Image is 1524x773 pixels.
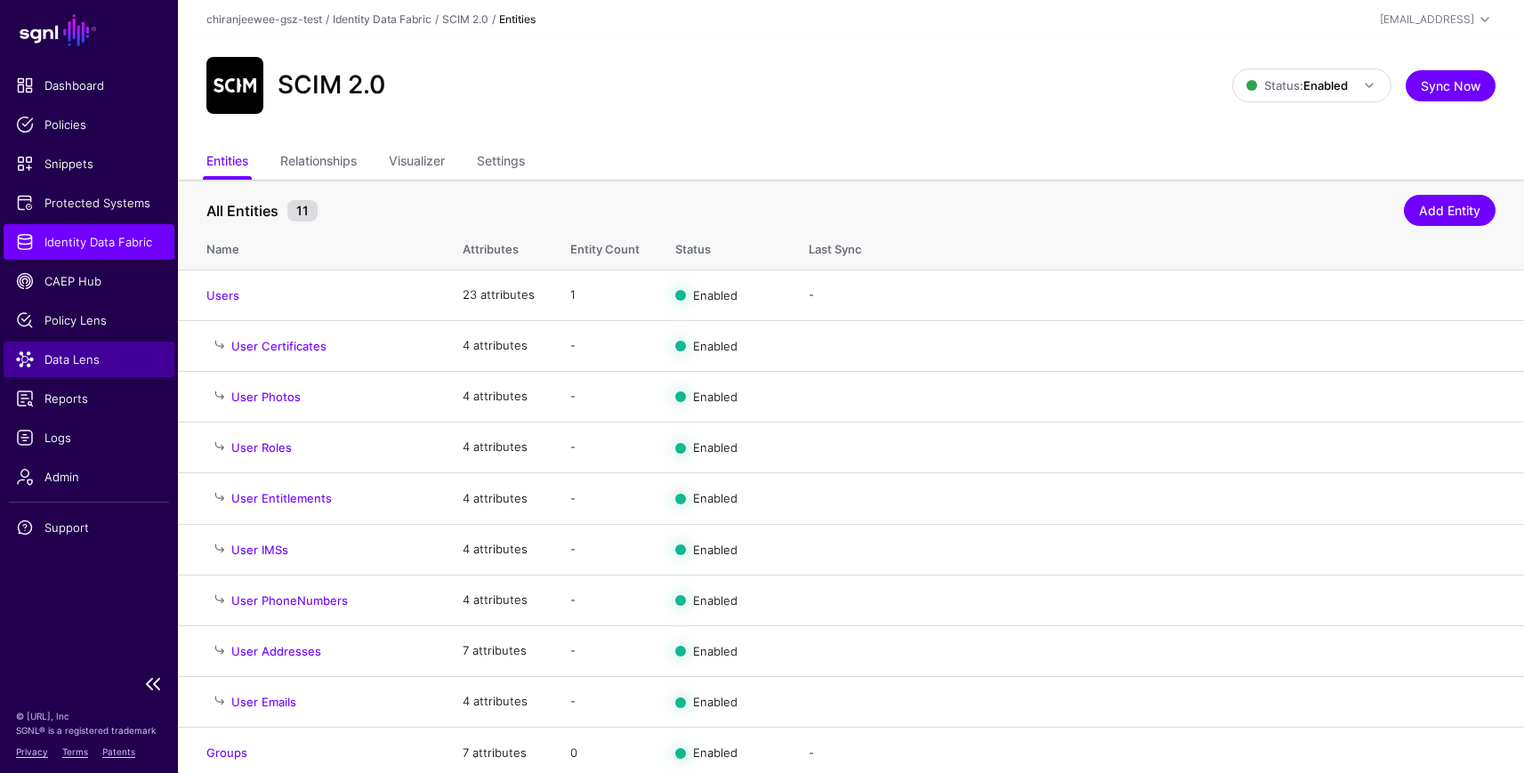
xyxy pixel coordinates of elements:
[445,223,552,270] th: Attributes
[231,440,292,455] a: User Roles
[16,723,162,737] p: SGNL® is a registered trademark
[4,224,174,260] a: Identity Data Fabric
[4,342,174,377] a: Data Lens
[552,423,657,473] td: -
[693,440,738,455] span: Enabled
[231,339,327,353] a: User Certificates
[445,625,552,676] td: 7 attributes
[552,320,657,371] td: -
[445,270,552,320] td: 23 attributes
[16,116,162,133] span: Policies
[552,524,657,575] td: -
[445,423,552,473] td: 4 attributes
[231,593,348,608] a: User PhoneNumbers
[445,320,552,371] td: 4 attributes
[280,146,357,180] a: Relationships
[552,270,657,320] td: 1
[552,625,657,676] td: -
[206,12,322,26] a: chiranjeewee-gsz-test
[16,155,162,173] span: Snippets
[1406,70,1496,101] button: Sync Now
[4,146,174,181] a: Snippets
[693,542,738,556] span: Enabled
[333,12,431,26] a: Identity Data Fabric
[809,287,814,302] app-datasources-item-entities-syncstatus: -
[16,311,162,329] span: Policy Lens
[1246,78,1348,93] span: Status:
[442,12,488,26] a: SCIM 2.0
[693,644,738,658] span: Enabled
[657,223,791,270] th: Status
[16,272,162,290] span: CAEP Hub
[16,76,162,94] span: Dashboard
[16,350,162,368] span: Data Lens
[791,223,1524,270] th: Last Sync
[16,468,162,486] span: Admin
[16,390,162,407] span: Reports
[693,592,738,607] span: Enabled
[693,338,738,352] span: Enabled
[62,746,88,757] a: Terms
[231,390,301,404] a: User Photos
[4,302,174,338] a: Policy Lens
[552,223,657,270] th: Entity Count
[231,543,288,557] a: User IMSs
[445,575,552,625] td: 4 attributes
[477,146,525,180] a: Settings
[231,695,296,709] a: User Emails
[287,200,318,221] small: 11
[16,429,162,447] span: Logs
[202,200,283,221] span: All Entities
[278,70,385,101] h2: SCIM 2.0
[16,709,162,723] p: © [URL], Inc
[693,491,738,505] span: Enabled
[4,381,174,416] a: Reports
[178,223,445,270] th: Name
[1404,195,1496,226] a: Add Entity
[552,473,657,524] td: -
[552,677,657,728] td: -
[445,524,552,575] td: 4 attributes
[4,68,174,103] a: Dashboard
[488,12,499,28] div: /
[16,233,162,251] span: Identity Data Fabric
[389,146,445,180] a: Visualizer
[231,491,332,505] a: User Entitlements
[16,519,162,536] span: Support
[693,745,738,760] span: Enabled
[231,644,321,658] a: User Addresses
[431,12,442,28] div: /
[499,12,536,26] strong: Entities
[445,677,552,728] td: 4 attributes
[1380,12,1474,28] div: [EMAIL_ADDRESS]
[4,420,174,455] a: Logs
[4,263,174,299] a: CAEP Hub
[693,287,738,302] span: Enabled
[552,575,657,625] td: -
[693,390,738,404] span: Enabled
[16,194,162,212] span: Protected Systems
[4,459,174,495] a: Admin
[809,745,814,760] app-datasources-item-entities-syncstatus: -
[445,371,552,422] td: 4 attributes
[102,746,135,757] a: Patents
[552,371,657,422] td: -
[4,107,174,142] a: Policies
[206,146,248,180] a: Entities
[206,745,247,760] a: Groups
[16,746,48,757] a: Privacy
[11,11,167,50] a: SGNL
[206,57,263,114] img: svg+xml;base64,PHN2ZyB3aWR0aD0iNjQiIGhlaWdodD0iNjQiIHZpZXdCb3g9IjAgMCA2NCA2NCIgZmlsbD0ibm9uZSIgeG...
[693,695,738,709] span: Enabled
[445,473,552,524] td: 4 attributes
[322,12,333,28] div: /
[1303,78,1348,93] strong: Enabled
[4,185,174,221] a: Protected Systems
[206,288,239,302] a: Users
